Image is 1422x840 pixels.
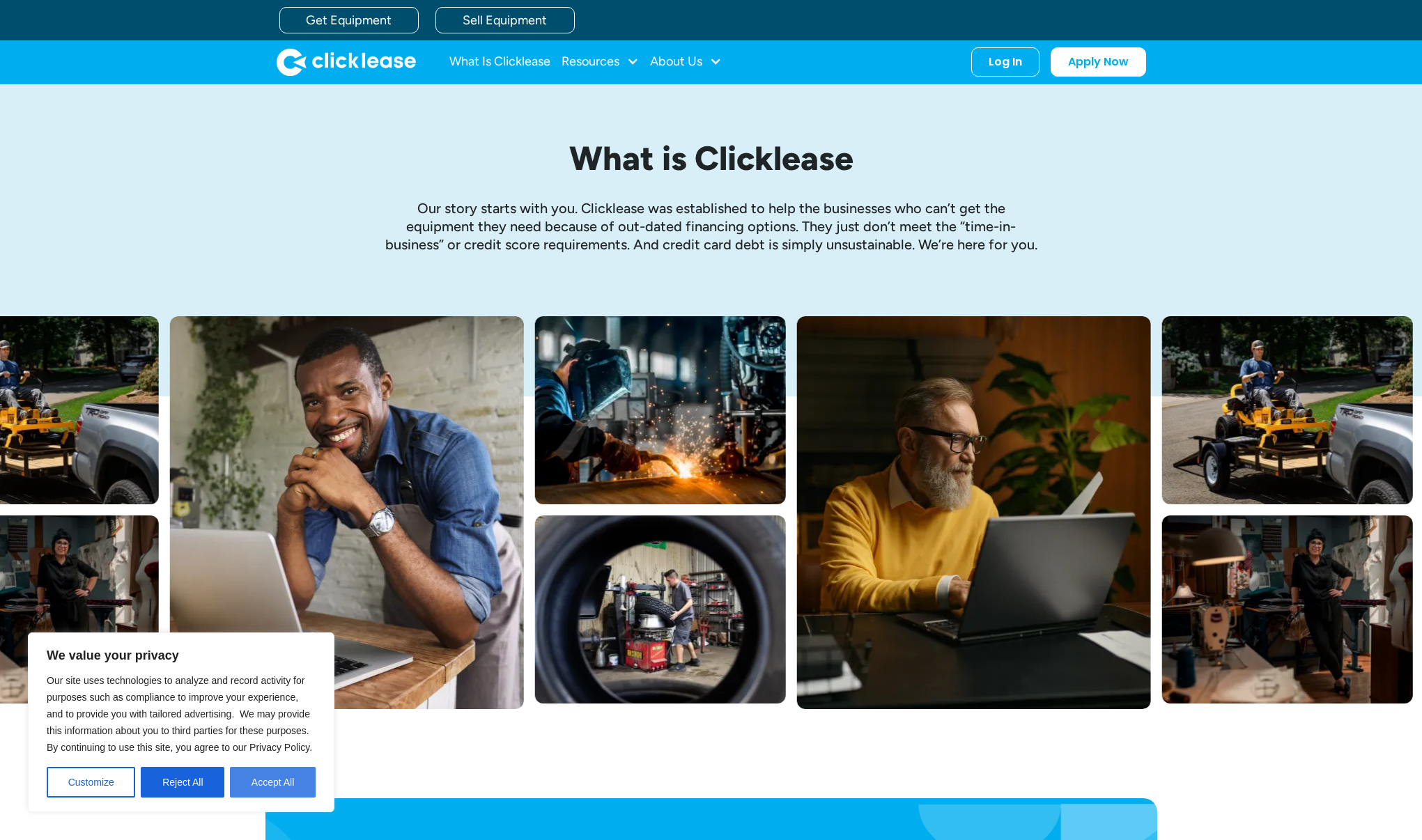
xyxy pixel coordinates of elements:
span: Our site uses technologies to analyze and record activity for purposes such as compliance to impr... [47,675,312,753]
button: Reject All [141,767,224,798]
div: About Us [650,48,722,76]
img: A welder in a large mask working on a large pipe [535,316,786,504]
a: What Is Clicklease [449,48,550,76]
div: Log In [989,55,1022,69]
a: Apply Now [1051,47,1146,77]
p: We value your privacy [47,647,316,664]
img: Bearded man in yellow sweter typing on his laptop while sitting at his desk [797,316,1151,709]
img: Man with hat and blue shirt driving a yellow lawn mower onto a trailer [1162,316,1413,504]
img: a woman standing next to a sewing machine [1162,515,1413,703]
p: Our story starts with you. Clicklease was established to help the businesses who can’t get the eq... [384,199,1039,254]
button: Accept All [230,767,316,798]
div: We value your privacy [28,632,334,812]
button: Customize [47,767,135,798]
a: Get Equipment [279,7,419,33]
img: A man fitting a new tire on a rim [535,515,786,703]
a: Sell Equipment [435,7,575,33]
div: Resources [562,48,639,76]
h1: What is Clicklease [384,140,1039,177]
a: home [277,48,416,76]
img: Clicklease logo [277,48,416,76]
img: A smiling man in a blue shirt and apron leaning over a table with a laptop [170,316,524,709]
